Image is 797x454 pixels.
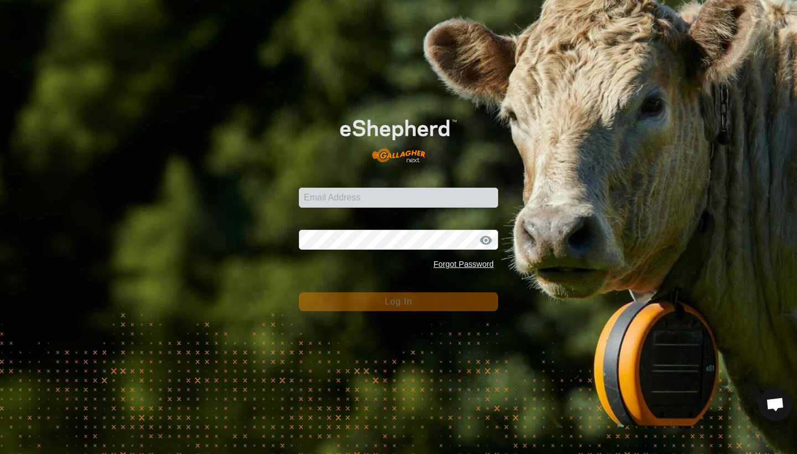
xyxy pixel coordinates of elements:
a: Forgot Password [433,260,494,269]
button: Log In [299,292,498,311]
img: E-shepherd Logo [319,103,478,171]
span: Log In [385,297,412,306]
div: Open chat [759,388,792,421]
input: Email Address [299,188,498,208]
